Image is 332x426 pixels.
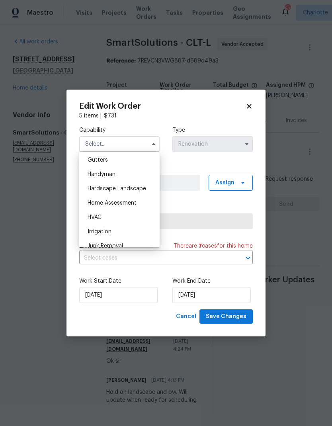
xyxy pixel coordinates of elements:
input: Select cases [79,252,230,264]
div: 5 items | [79,112,253,120]
span: Gutters [88,157,108,163]
button: Cancel [173,309,199,324]
span: $ 731 [104,113,117,119]
input: Select... [79,136,160,152]
span: SmartSolutions - CLT-L [86,217,246,225]
h2: Edit Work Order [79,102,246,110]
span: Assign [215,179,234,187]
button: Save Changes [199,309,253,324]
button: Open [242,252,254,264]
label: Work Order Manager [79,165,253,173]
label: Work Start Date [79,277,160,285]
span: Home Assessment [88,200,137,206]
span: Save Changes [206,312,246,322]
span: Handyman [88,172,115,177]
label: Capability [79,126,160,134]
input: M/D/YYYY [172,287,251,303]
input: M/D/YYYY [79,287,158,303]
span: Junk Removal [88,243,123,249]
label: Work End Date [172,277,253,285]
span: 7 [199,243,202,249]
button: Hide options [149,139,158,149]
span: Irrigation [88,229,111,234]
input: Select... [172,136,253,152]
span: Hardscape Landscape [88,186,146,192]
span: Cancel [176,312,196,322]
label: Type [172,126,253,134]
button: Show options [242,139,252,149]
span: HVAC [88,215,102,220]
span: There are case s for this home [174,242,253,250]
label: Trade Partner [79,203,253,211]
